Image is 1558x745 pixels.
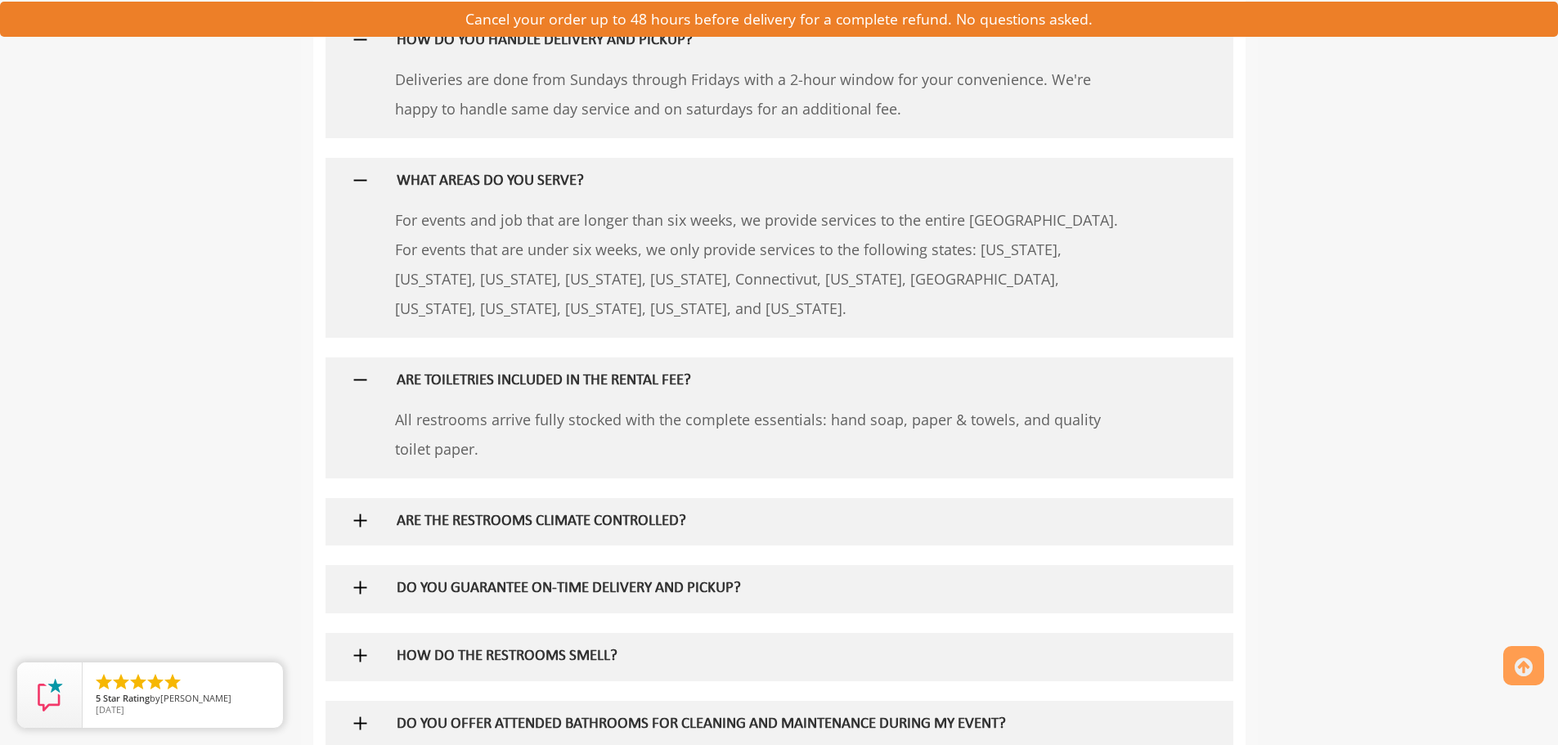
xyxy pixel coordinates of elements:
h5: ARE THE RESTROOMS CLIMATE CONTROLLED? [397,514,1108,531]
img: plus icon sign [350,645,370,666]
li:  [146,672,165,692]
li:  [163,672,182,692]
img: plus icon sign [350,577,370,598]
img: plus icon sign [350,370,370,390]
img: plus icon sign [350,510,370,531]
h5: HOW DO THE RESTROOMS SMELL? [397,649,1108,666]
h5: DO YOU OFFER ATTENDED BATHROOMS FOR CLEANING AND MAINTENANCE DURING MY EVENT? [397,716,1108,734]
h5: DO YOU GUARANTEE ON-TIME DELIVERY AND PICKUP? [397,581,1108,598]
span: [DATE] [96,703,124,716]
p: Deliveries are done from Sundays through Fridays with a 2-hour window for your convenience. We're... [395,65,1135,123]
span: Star Rating [103,692,150,704]
img: Review Rating [34,679,66,711]
li:  [128,672,148,692]
p: For events and job that are longer than six weeks, we provide services to the entire [GEOGRAPHIC_... [395,205,1135,323]
img: plus icon sign [350,713,370,734]
span: 5 [96,692,101,704]
h5: HOW DO YOU HANDLE DELIVERY AND PICKUP? [397,33,1108,50]
span: by [96,693,270,705]
p: All restrooms arrive fully stocked with the complete essentials: hand soap, paper & towels, and q... [395,405,1135,464]
span: [PERSON_NAME] [160,692,231,704]
li:  [111,672,131,692]
img: plus icon sign [350,29,370,50]
img: plus icon sign [350,170,370,191]
li:  [94,672,114,692]
h5: ARE TOILETRIES INCLUDED IN THE RENTAL FEE? [397,373,1108,390]
h5: WHAT AREAS DO YOU SERVE? [397,173,1108,191]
